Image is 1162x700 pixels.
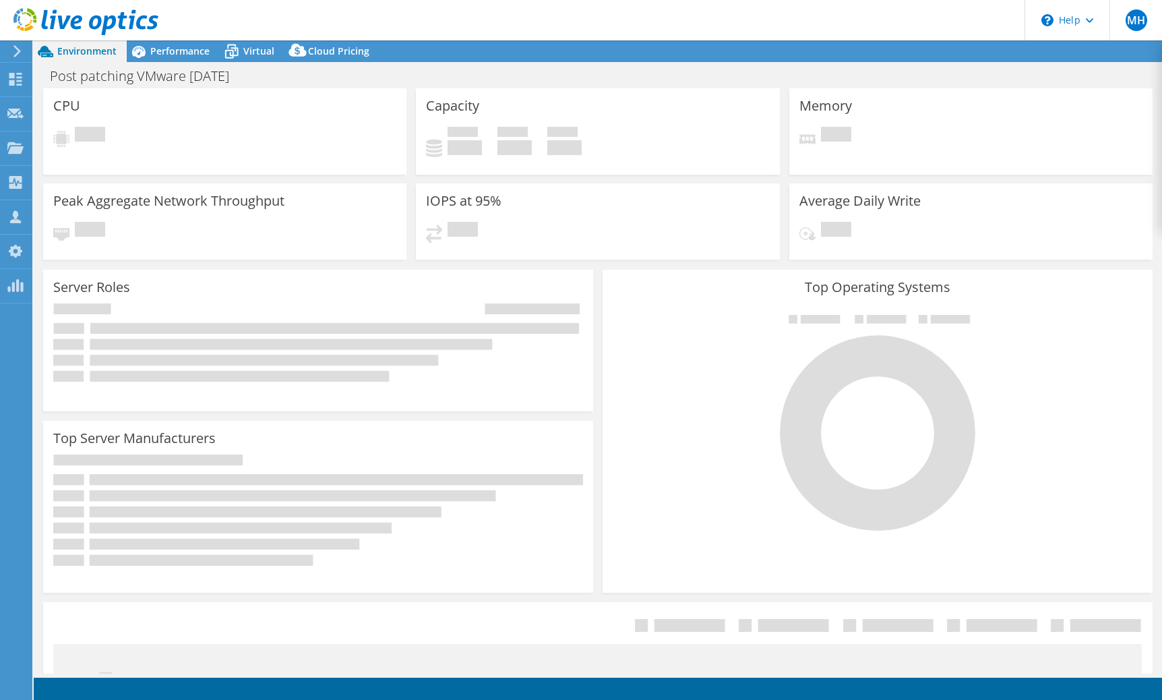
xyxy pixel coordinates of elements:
[1041,14,1053,26] svg: \n
[308,45,369,57] span: Cloud Pricing
[53,194,284,208] h3: Peak Aggregate Network Throughput
[821,127,851,145] span: Pending
[799,98,852,113] h3: Memory
[53,98,80,113] h3: CPU
[448,222,478,240] span: Pending
[448,140,482,155] h4: 0 GiB
[57,45,117,57] span: Environment
[547,127,578,140] span: Total
[75,222,105,240] span: Pending
[497,127,528,140] span: Free
[821,222,851,240] span: Pending
[53,280,130,295] h3: Server Roles
[75,127,105,145] span: Pending
[613,280,1142,295] h3: Top Operating Systems
[150,45,210,57] span: Performance
[497,140,532,155] h4: 0 GiB
[1126,9,1147,31] span: MH
[243,45,274,57] span: Virtual
[547,140,582,155] h4: 0 GiB
[799,194,921,208] h3: Average Daily Write
[53,431,216,446] h3: Top Server Manufacturers
[426,194,501,208] h3: IOPS at 95%
[426,98,479,113] h3: Capacity
[44,69,250,84] h1: Post patching VMware [DATE]
[448,127,478,140] span: Used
